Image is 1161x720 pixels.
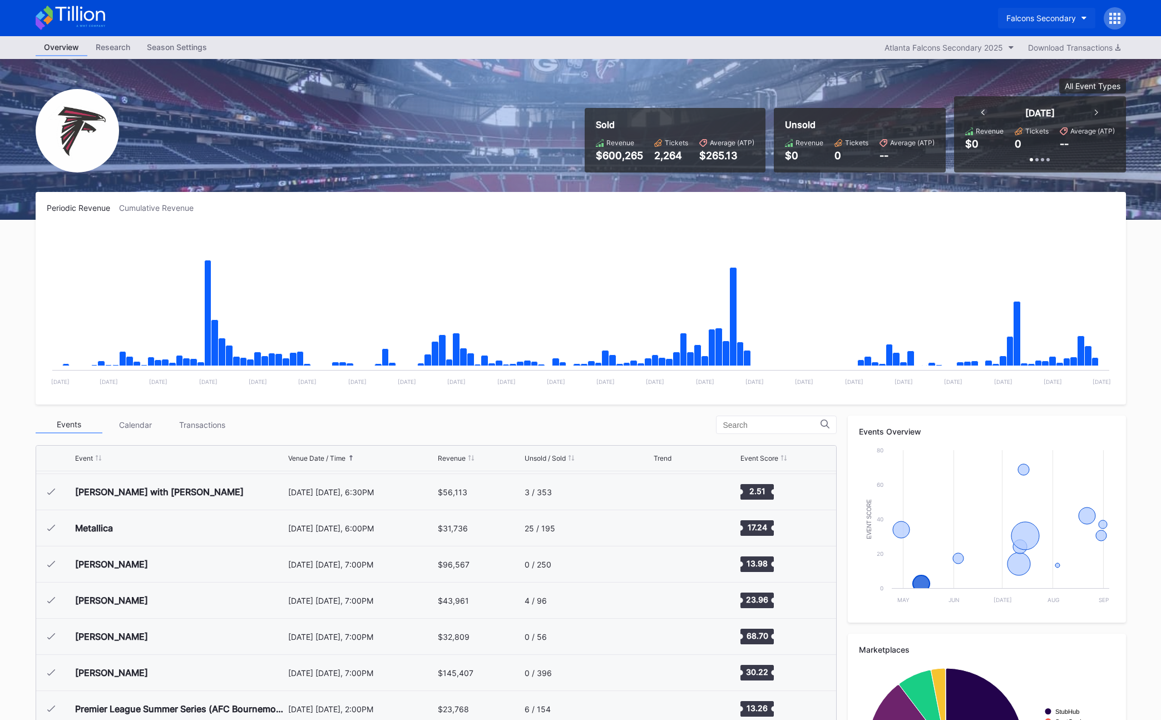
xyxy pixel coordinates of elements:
div: [DATE] [DATE], 7:00PM [288,632,436,642]
text: [DATE] [1044,378,1062,385]
div: Tickets [665,139,688,147]
div: Venue Date / Time [288,454,345,462]
text: Aug [1047,596,1059,603]
div: [DATE] [1025,107,1055,119]
a: Research [87,39,139,56]
svg: Chart title [654,659,687,687]
div: 0 / 56 [525,632,547,642]
text: [DATE] [497,378,515,385]
text: [DATE] [944,378,962,385]
text: [DATE] [99,378,117,385]
div: Average (ATP) [710,139,754,147]
div: 0 / 250 [525,560,551,569]
text: 23.96 [746,595,768,604]
button: Download Transactions [1022,40,1126,55]
div: Events [36,416,102,433]
div: Average (ATP) [890,139,935,147]
text: [DATE] [993,596,1011,603]
div: [PERSON_NAME] [75,667,148,678]
svg: Chart title [47,226,1115,393]
text: [DATE] [895,378,913,385]
text: [DATE] [397,378,416,385]
text: StubHub [1055,708,1080,715]
text: 80 [877,447,883,453]
div: Average (ATP) [1070,127,1115,135]
text: [DATE] [1093,378,1111,385]
text: [DATE] [348,378,366,385]
div: $0 [965,138,979,150]
div: -- [880,150,935,161]
div: Events Overview [859,427,1115,436]
div: 3 / 353 [525,487,552,497]
div: Metallica [75,522,113,534]
text: Event Score [866,499,872,539]
a: Season Settings [139,39,215,56]
div: 25 / 195 [525,524,555,533]
div: Tickets [1025,127,1049,135]
text: May [897,596,910,603]
div: 0 [834,150,868,161]
div: [PERSON_NAME] [75,595,148,606]
text: [DATE] [199,378,217,385]
div: 0 [1015,138,1021,150]
div: 2,264 [654,150,688,161]
div: [DATE] [DATE], 6:00PM [288,524,436,533]
div: $32,809 [438,632,470,642]
svg: Chart title [859,445,1115,611]
svg: Chart title [654,514,687,542]
div: $23,768 [438,704,469,714]
div: [DATE] [DATE], 7:00PM [288,596,436,605]
text: 13.98 [747,559,768,568]
div: [PERSON_NAME] [75,631,148,642]
div: 6 / 154 [525,704,551,714]
div: Periodic Revenue [47,203,119,213]
div: Premier League Summer Series (AFC Bournemouth vs West Ham United, Manchester United vs Everton) [75,703,285,714]
div: Calendar [102,416,169,433]
text: 20 [877,550,883,557]
div: Revenue [438,454,466,462]
div: Falcons Secondary [1006,13,1076,23]
div: [PERSON_NAME] with [PERSON_NAME] [75,486,244,497]
div: [DATE] [DATE], 6:30PM [288,487,436,497]
text: 68.70 [747,631,768,640]
div: -- [1060,138,1069,150]
div: Cumulative Revenue [119,203,202,213]
div: [PERSON_NAME] [75,559,148,570]
div: $145,407 [438,668,473,678]
div: Event [75,454,93,462]
text: Jun [948,596,959,603]
text: 0 [880,585,883,591]
text: [DATE] [994,378,1012,385]
div: 4 / 96 [525,596,547,605]
div: [DATE] [DATE], 2:00PM [288,704,436,714]
div: $600,265 [596,150,643,161]
div: $56,113 [438,487,467,497]
div: Overview [36,39,87,56]
text: [DATE] [695,378,714,385]
div: Revenue [606,139,634,147]
text: [DATE] [149,378,167,385]
text: [DATE] [795,378,813,385]
text: [DATE] [546,378,565,385]
div: Revenue [976,127,1004,135]
text: 40 [877,516,883,522]
text: 30.22 [746,667,768,677]
div: Sold [596,119,754,130]
svg: Chart title [654,550,687,578]
div: $31,736 [438,524,468,533]
div: Trend [654,454,671,462]
div: All Event Types [1065,81,1120,91]
text: 2.51 [749,486,765,496]
input: Search [723,421,821,430]
div: Download Transactions [1028,43,1120,52]
div: Atlanta Falcons Secondary 2025 [885,43,1003,52]
button: Atlanta Falcons Secondary 2025 [879,40,1020,55]
button: All Event Types [1059,78,1126,93]
div: $96,567 [438,560,470,569]
text: 60 [877,481,883,488]
text: [DATE] [745,378,764,385]
text: [DATE] [248,378,266,385]
text: [DATE] [298,378,317,385]
img: Atlanta-Falcons-Transparent.png [36,89,119,172]
div: $0 [785,150,823,161]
